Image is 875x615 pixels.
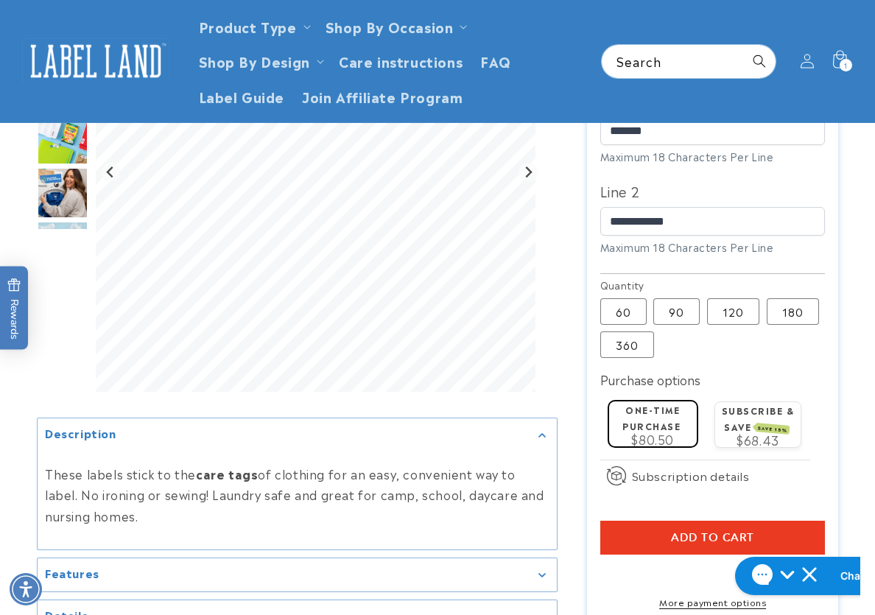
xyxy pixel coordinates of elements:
button: Search [743,45,776,77]
h2: Description [45,426,116,440]
span: Join Affiliate Program [302,88,463,105]
div: Go to slide 7 [37,221,88,273]
a: More payment options [600,595,826,608]
label: One-time purchase [622,403,681,432]
h2: Features [45,566,99,580]
summary: Product Type [190,9,317,43]
a: Shop By Design [199,51,310,71]
div: Maximum 18 Characters Per Line [600,149,826,164]
button: Previous slide [101,162,121,182]
span: Shop By Occasion [326,18,454,35]
legend: Quantity [600,278,646,292]
summary: Features [38,558,557,591]
label: 60 [600,298,647,325]
label: 90 [653,298,700,325]
a: Join Affiliate Program [293,79,471,113]
img: Stick N' Wear® Labels - Label Land [37,167,88,219]
span: SAVE 15% [756,423,790,435]
span: Care instructions [339,52,463,69]
label: Line 2 [600,179,826,203]
div: Maximum 18 Characters Per Line [600,239,826,255]
label: Subscribe & save [722,404,795,432]
img: Stick N' Wear® Labels - Label Land [37,221,88,273]
a: Product Type [199,16,297,36]
span: Add to cart [671,531,754,544]
span: Subscription details [632,467,750,485]
img: Label Land [22,38,169,84]
summary: Description [38,418,557,451]
div: Go to slide 6 [37,167,88,219]
span: $68.43 [737,431,779,449]
span: Label Guide [199,88,285,105]
iframe: Gorgias live chat messenger [728,552,860,600]
strong: care tags [196,464,258,482]
label: Purchase options [600,370,700,388]
h1: Chat with us [113,17,175,32]
button: Gorgias live chat [7,5,178,43]
summary: Shop By Design [190,43,330,78]
label: 360 [600,331,654,358]
label: 180 [767,298,819,325]
span: FAQ [480,52,511,69]
div: Go to slide 5 [37,113,88,165]
label: 120 [707,298,759,325]
a: Care instructions [330,43,471,78]
img: Stick N' Wear® Labels - Label Land [37,113,88,165]
button: Next slide [519,162,538,182]
a: FAQ [471,43,520,78]
span: 1 [844,59,848,71]
span: Rewards [7,278,21,339]
button: Add to cart [600,521,826,555]
a: Label Land [17,32,175,89]
a: Label Guide [190,79,294,113]
div: Accessibility Menu [10,573,42,605]
p: These labels stick to the of clothing for an easy, convenient way to label. No ironing or sewing!... [45,463,549,526]
summary: Shop By Occasion [317,9,474,43]
span: $80.50 [631,430,674,448]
